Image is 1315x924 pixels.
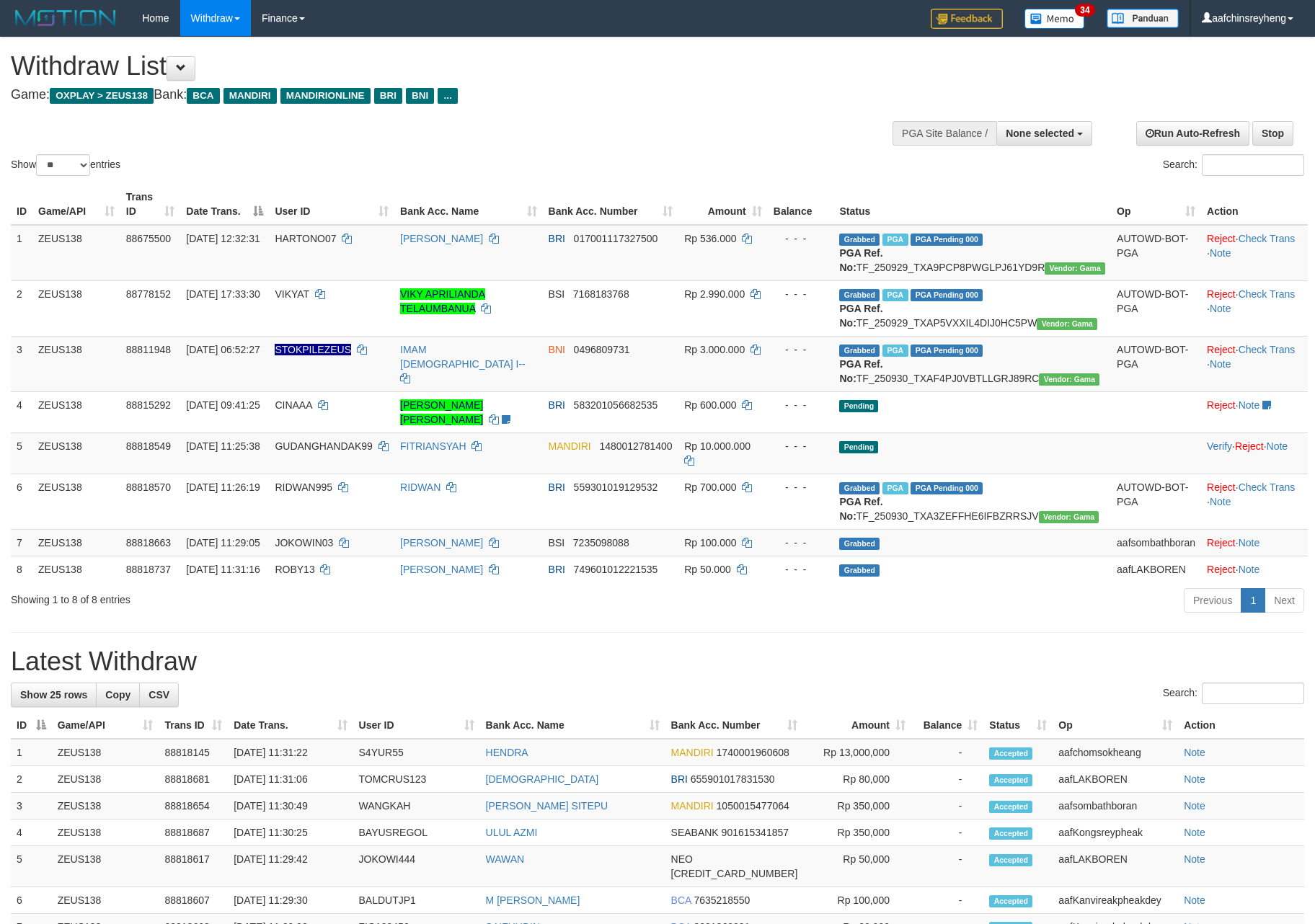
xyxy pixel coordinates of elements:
td: Rp 350,000 [803,819,911,846]
a: IMAM [DEMOGRAPHIC_DATA] I-- [400,344,526,370]
span: 88818570 [126,481,171,493]
a: Reject [1235,440,1264,452]
span: Show 25 rows [20,689,87,701]
td: · · [1201,225,1308,281]
a: 1 [1241,588,1265,613]
a: [PERSON_NAME] [400,537,483,548]
span: BRI [549,481,565,493]
a: Reject [1207,288,1236,300]
td: Rp 350,000 [803,793,911,819]
span: Rp 50.000 [684,564,731,575]
th: Trans ID: activate to sort column ascending [120,184,181,225]
span: PGA Pending [911,234,983,246]
span: 88818663 [126,537,171,548]
span: Grabbed [839,538,880,550]
th: Date Trans.: activate to sort column ascending [228,712,353,739]
span: 88778152 [126,288,171,300]
div: - - - [774,231,828,246]
a: Verify [1207,440,1232,452]
a: Reject [1207,233,1236,244]
a: Note [1184,894,1205,906]
td: aafsombathboran [1111,529,1201,556]
span: Marked by aafchomsokheang [882,482,908,494]
td: TF_250930_TXA3ZEFFHE6IFBZRRSJV [833,474,1111,529]
span: Grabbed [839,234,880,246]
td: TOMCRUS123 [353,766,480,793]
span: BRI [549,399,565,411]
span: Copy 749601012221535 to clipboard [574,564,658,575]
span: MANDIRI [671,800,714,812]
span: 88811948 [126,344,171,355]
td: [DATE] 11:29:30 [228,887,353,914]
a: Note [1184,800,1205,812]
th: Balance: activate to sort column ascending [911,712,983,739]
td: 1 [11,739,52,766]
td: 88818617 [159,846,228,887]
a: [PERSON_NAME] [400,233,483,244]
b: PGA Ref. No: [839,247,882,273]
td: 88818681 [159,766,228,793]
td: [DATE] 11:31:06 [228,766,353,793]
img: MOTION_logo.png [11,7,120,29]
td: aafKanvireakpheakdey [1053,887,1178,914]
td: ZEUS138 [52,846,159,887]
th: Bank Acc. Number: activate to sort column ascending [543,184,679,225]
span: Grabbed [839,345,880,357]
span: Accepted [989,827,1032,840]
span: 88818737 [126,564,171,575]
td: ZEUS138 [32,529,120,556]
span: Vendor URL: https://trx31.1velocity.biz [1039,511,1099,523]
td: [DATE] 11:29:42 [228,846,353,887]
td: 1 [11,225,32,281]
a: Note [1210,247,1231,259]
td: ZEUS138 [32,225,120,281]
td: 4 [11,391,32,432]
a: [PERSON_NAME] [400,564,483,575]
td: 2 [11,766,52,793]
span: Copy 7635218550 to clipboard [694,894,750,906]
th: User ID: activate to sort column ascending [269,184,394,225]
b: PGA Ref. No: [839,303,882,329]
span: Pending [839,400,878,412]
td: AUTOWD-BOT-PGA [1111,280,1201,336]
a: Next [1265,588,1304,613]
td: ZEUS138 [52,766,159,793]
span: 34 [1075,4,1094,17]
span: [DATE] 09:41:25 [186,399,260,411]
img: Button%20Memo.svg [1024,9,1085,29]
span: Grabbed [839,289,880,301]
td: 88818687 [159,819,228,846]
span: [DATE] 11:26:19 [186,481,260,493]
td: 88818607 [159,887,228,914]
a: Show 25 rows [11,683,97,707]
a: Note [1267,440,1288,452]
th: User ID: activate to sort column ascending [353,712,480,739]
td: aafchomsokheang [1053,739,1178,766]
a: Stop [1252,121,1293,146]
td: ZEUS138 [32,556,120,582]
span: MANDIRI [671,747,714,758]
span: BRI [549,233,565,244]
td: · [1201,391,1308,432]
a: Previous [1184,588,1241,613]
span: PGA Pending [911,345,983,357]
a: [PERSON_NAME] SITEPU [486,800,608,812]
b: PGA Ref. No: [839,358,882,384]
td: 8 [11,556,32,582]
td: - [911,766,983,793]
span: Rp 536.000 [684,233,736,244]
span: Copy 1740001960608 to clipboard [717,747,789,758]
th: Action [1178,712,1304,739]
a: Check Trans [1239,288,1296,300]
span: ROBY13 [275,564,314,575]
a: Note [1210,303,1231,314]
span: Rp 100.000 [684,537,736,548]
a: FITRIANSYAH [400,440,466,452]
span: Copy 559301019129532 to clipboard [574,481,658,493]
span: Copy 0496809731 to clipboard [574,344,630,355]
td: 3 [11,336,32,391]
span: CSV [149,689,169,701]
label: Show entries [11,154,120,176]
button: None selected [996,121,1092,146]
td: S4YUR55 [353,739,480,766]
